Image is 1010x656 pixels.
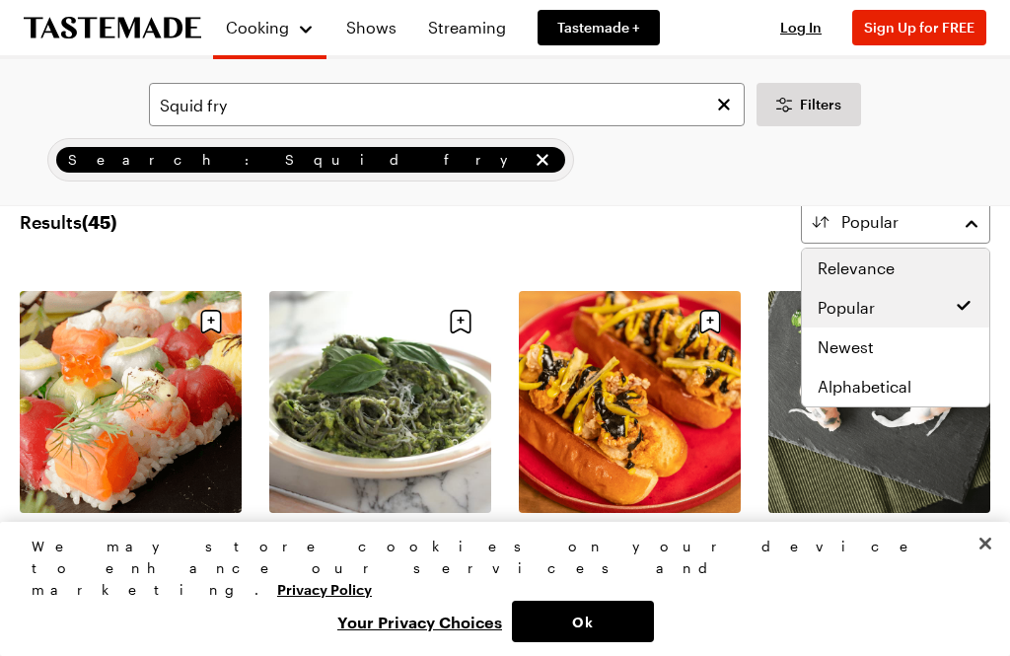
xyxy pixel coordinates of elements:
[964,522,1007,565] button: Close
[818,256,895,280] span: Relevance
[327,601,512,642] button: Your Privacy Choices
[512,601,654,642] button: Ok
[818,296,875,320] span: Popular
[801,200,990,244] button: Popular
[32,536,962,601] div: We may store cookies on your device to enhance our services and marketing.
[277,579,372,598] a: More information about your privacy, opens in a new tab
[841,210,899,234] span: Popular
[818,335,874,359] span: Newest
[818,375,911,399] span: Alphabetical
[32,536,962,642] div: Privacy
[801,248,990,407] div: Popular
